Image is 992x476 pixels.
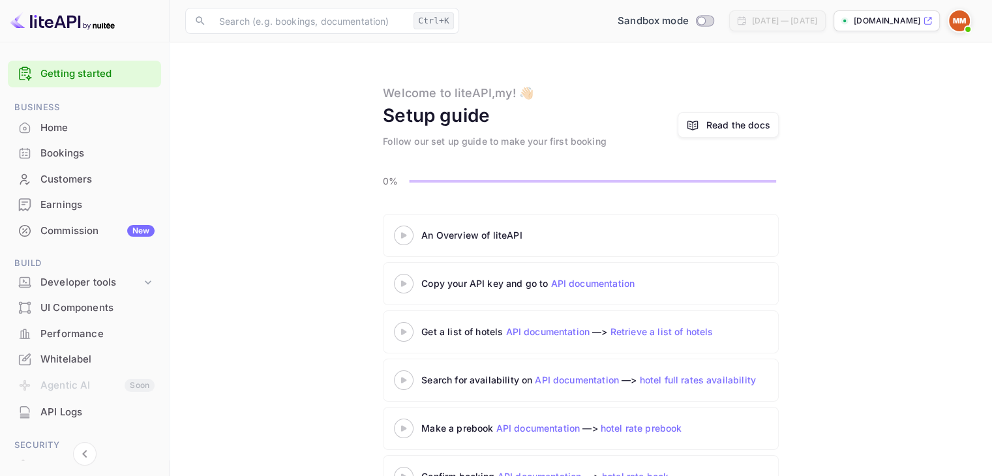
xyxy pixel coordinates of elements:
[8,438,161,453] span: Security
[40,275,142,290] div: Developer tools
[8,192,161,218] div: Earnings
[752,15,817,27] div: [DATE] — [DATE]
[73,442,97,466] button: Collapse navigation
[383,134,607,148] div: Follow our set up guide to make your first booking
[8,295,161,320] a: UI Components
[8,167,161,192] div: Customers
[601,423,682,434] a: hotel rate prebook
[8,256,161,271] span: Build
[421,373,878,387] div: Search for availability on —>
[421,276,747,290] div: Copy your API key and go to
[413,12,454,29] div: Ctrl+K
[949,10,970,31] img: my me
[854,15,920,27] p: [DOMAIN_NAME]
[127,225,155,237] div: New
[40,121,155,136] div: Home
[8,115,161,141] div: Home
[40,327,155,342] div: Performance
[40,458,155,473] div: Team management
[40,198,155,213] div: Earnings
[40,352,155,367] div: Whitelabel
[383,174,406,188] p: 0%
[421,228,747,242] div: An Overview of liteAPI
[383,102,490,129] div: Setup guide
[678,112,779,138] a: Read the docs
[40,224,155,239] div: Commission
[421,421,747,435] div: Make a prebook —>
[40,405,155,420] div: API Logs
[8,400,161,425] div: API Logs
[40,67,155,82] a: Getting started
[40,172,155,187] div: Customers
[706,118,770,132] a: Read the docs
[211,8,408,34] input: Search (e.g. bookings, documentation)
[8,271,161,294] div: Developer tools
[496,423,580,434] a: API documentation
[8,192,161,216] a: Earnings
[40,146,155,161] div: Bookings
[8,141,161,165] a: Bookings
[610,326,714,337] a: Retrieve a list of hotels
[535,374,619,385] a: API documentation
[505,326,590,337] a: API documentation
[8,167,161,191] a: Customers
[8,141,161,166] div: Bookings
[8,115,161,140] a: Home
[8,100,161,115] span: Business
[8,218,161,244] div: CommissionNew
[8,61,161,87] div: Getting started
[40,301,155,316] div: UI Components
[421,325,747,338] div: Get a list of hotels —>
[618,14,689,29] span: Sandbox mode
[8,400,161,424] a: API Logs
[8,321,161,347] div: Performance
[612,14,719,29] div: Switch to Production mode
[8,321,161,346] a: Performance
[550,278,635,289] a: API documentation
[640,374,756,385] a: hotel full rates availability
[8,218,161,243] a: CommissionNew
[383,84,534,102] div: Welcome to liteAPI, my ! 👋🏻
[8,347,161,372] div: Whitelabel
[10,10,115,31] img: LiteAPI logo
[8,295,161,321] div: UI Components
[8,347,161,371] a: Whitelabel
